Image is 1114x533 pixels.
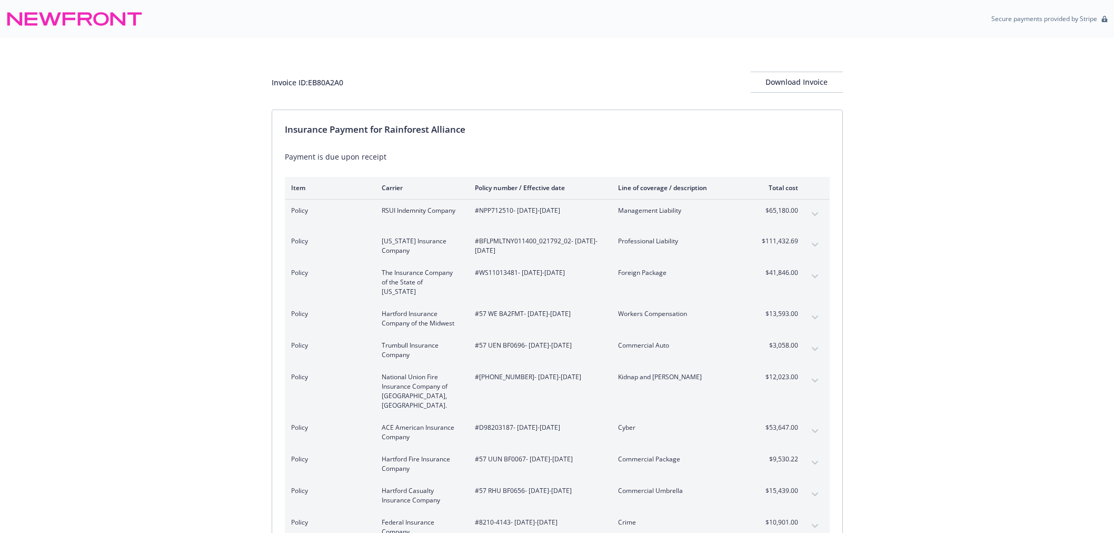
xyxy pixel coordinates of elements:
[285,448,830,480] div: PolicyHartford Fire Insurance Company#57 UUN BF0067- [DATE]-[DATE]Commercial Package$9,530.22expa...
[618,455,742,464] span: Commercial Package
[382,372,458,410] span: National Union Fire Insurance Company of [GEOGRAPHIC_DATA], [GEOGRAPHIC_DATA].
[291,341,365,350] span: Policy
[272,77,343,88] div: Invoice ID: EB80A2A0
[285,303,830,334] div: PolicyHartford Insurance Company of the Midwest#57 WE BA2FMT- [DATE]-[DATE]Workers Compensation$1...
[291,236,365,246] span: Policy
[291,486,365,496] span: Policy
[285,480,830,511] div: PolicyHartford Casualty Insurance Company#57 RHU BF0656- [DATE]-[DATE]Commercial Umbrella$15,439....
[285,262,830,303] div: PolicyThe Insurance Company of the State of [US_STATE]#WS11013481- [DATE]-[DATE]Foreign Package$4...
[291,206,365,215] span: Policy
[382,268,458,297] span: The Insurance Company of the State of [US_STATE]
[475,206,601,215] span: #NPP712510 - [DATE]-[DATE]
[285,151,830,162] div: Payment is due upon receipt
[807,236,823,253] button: expand content
[285,230,830,262] div: Policy[US_STATE] Insurance Company#BFLPMLTNY011400_021792_02- [DATE]-[DATE]Professional Liability...
[807,486,823,503] button: expand content
[291,455,365,464] span: Policy
[759,183,798,192] div: Total cost
[751,72,843,93] button: Download Invoice
[618,268,742,278] span: Foreign Package
[291,372,365,382] span: Policy
[382,341,458,360] span: Trumbull Insurance Company
[475,268,601,278] span: #WS11013481 - [DATE]-[DATE]
[759,486,798,496] span: $15,439.00
[759,372,798,382] span: $12,023.00
[382,455,458,473] span: Hartford Fire Insurance Company
[291,309,365,319] span: Policy
[759,518,798,527] span: $10,901.00
[382,309,458,328] span: Hartford Insurance Company of the Midwest
[475,183,601,192] div: Policy number / Effective date
[382,423,458,442] span: ACE American Insurance Company
[759,341,798,350] span: $3,058.00
[618,372,742,382] span: Kidnap and [PERSON_NAME]
[618,206,742,215] span: Management Liability
[382,206,458,215] span: RSUI Indemnity Company
[759,236,798,246] span: $111,432.69
[618,236,742,246] span: Professional Liability
[759,206,798,215] span: $65,180.00
[291,518,365,527] span: Policy
[807,423,823,440] button: expand content
[475,518,601,527] span: #8210-4143 - [DATE]-[DATE]
[291,268,365,278] span: Policy
[618,341,742,350] span: Commercial Auto
[382,486,458,505] span: Hartford Casualty Insurance Company
[807,341,823,358] button: expand content
[285,417,830,448] div: PolicyACE American Insurance Company#D98203187- [DATE]-[DATE]Cyber$53,647.00expand content
[759,268,798,278] span: $41,846.00
[291,183,365,192] div: Item
[618,486,742,496] span: Commercial Umbrella
[807,268,823,285] button: expand content
[618,309,742,319] span: Workers Compensation
[759,455,798,464] span: $9,530.22
[382,183,458,192] div: Carrier
[475,372,601,382] span: #[PHONE_NUMBER] - [DATE]-[DATE]
[475,236,601,255] span: #BFLPMLTNY011400_021792_02 - [DATE]-[DATE]
[475,486,601,496] span: #57 RHU BF0656 - [DATE]-[DATE]
[291,423,365,432] span: Policy
[285,123,830,136] div: Insurance Payment for Rainforest Alliance
[475,455,601,464] span: #57 UUN BF0067 - [DATE]-[DATE]
[382,236,458,255] span: [US_STATE] Insurance Company
[285,366,830,417] div: PolicyNational Union Fire Insurance Company of [GEOGRAPHIC_DATA], [GEOGRAPHIC_DATA].#[PHONE_NUMBE...
[759,309,798,319] span: $13,593.00
[751,72,843,92] div: Download Invoice
[807,206,823,223] button: expand content
[618,518,742,527] span: Crime
[285,334,830,366] div: PolicyTrumbull Insurance Company#57 UEN BF0696- [DATE]-[DATE]Commercial Auto$3,058.00expand content
[618,183,742,192] div: Line of coverage / description
[475,423,601,432] span: #D98203187 - [DATE]-[DATE]
[285,200,830,230] div: PolicyRSUI Indemnity Company#NPP712510- [DATE]-[DATE]Management Liability$65,180.00expand content
[618,423,742,432] span: Cyber
[475,341,601,350] span: #57 UEN BF0696 - [DATE]-[DATE]
[991,14,1097,23] p: Secure payments provided by Stripe
[807,309,823,326] button: expand content
[759,423,798,432] span: $53,647.00
[475,309,601,319] span: #57 WE BA2FMT - [DATE]-[DATE]
[807,372,823,389] button: expand content
[807,455,823,471] button: expand content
